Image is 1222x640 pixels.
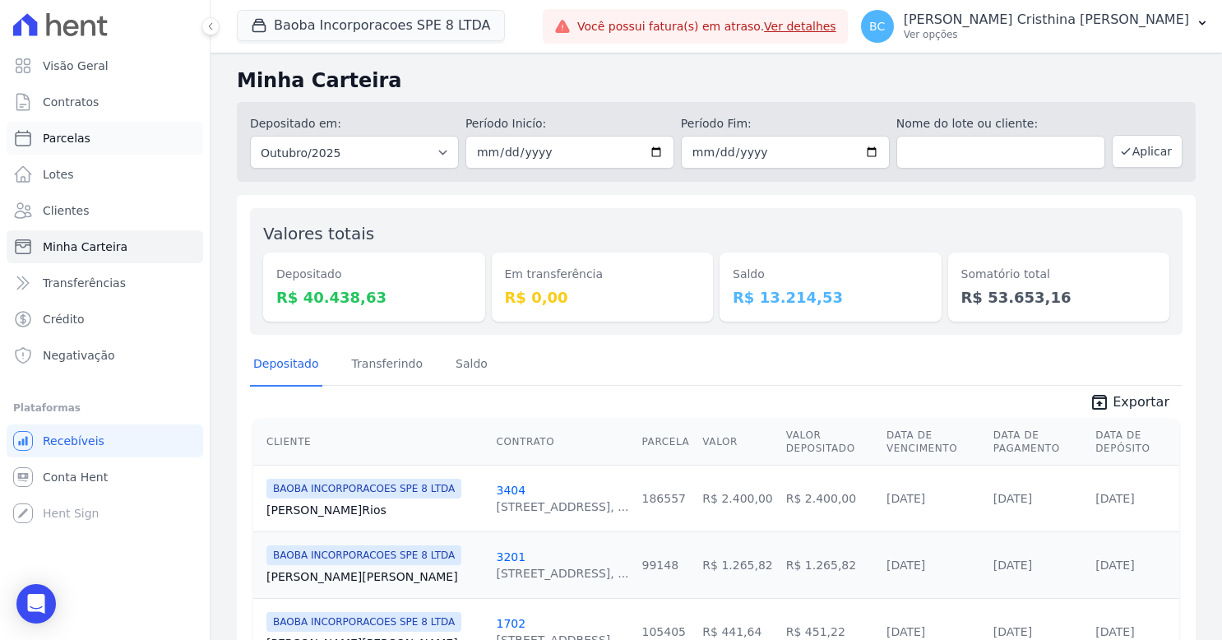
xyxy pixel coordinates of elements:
a: [PERSON_NAME][PERSON_NAME] [266,568,483,585]
button: Baoba Incorporacoes SPE 8 LTDA [237,10,505,41]
a: 99148 [642,559,679,572]
a: 3201 [496,550,525,563]
span: Transferências [43,275,126,291]
span: Lotes [43,166,74,183]
td: R$ 1.265,82 [696,531,779,598]
a: 105405 [642,625,686,638]
a: 1702 [496,617,525,630]
span: BC [869,21,885,32]
a: Crédito [7,303,203,336]
a: [PERSON_NAME]Rios [266,502,483,518]
th: Parcela [636,419,697,466]
label: Valores totais [263,224,374,243]
span: Conta Hent [43,469,108,485]
label: Período Inicío: [465,115,674,132]
div: [STREET_ADDRESS], ... [496,565,628,582]
a: Minha Carteira [7,230,203,263]
a: 186557 [642,492,686,505]
a: Visão Geral [7,49,203,82]
span: BAOBA INCORPORACOES SPE 8 LTDA [266,612,461,632]
span: Visão Geral [43,58,109,74]
a: Saldo [452,344,491,387]
a: Parcelas [7,122,203,155]
dt: Depositado [276,266,472,283]
th: Data de Depósito [1089,419,1179,466]
span: BAOBA INCORPORACOES SPE 8 LTDA [266,545,461,565]
span: BAOBA INCORPORACOES SPE 8 LTDA [266,479,461,499]
a: Recebíveis [7,424,203,457]
a: [DATE] [1095,559,1134,572]
a: Contratos [7,86,203,118]
td: R$ 1.265,82 [780,531,880,598]
th: Data de Pagamento [987,419,1090,466]
dd: R$ 53.653,16 [961,286,1157,308]
label: Período Fim: [681,115,890,132]
button: BC [PERSON_NAME] Cristhina [PERSON_NAME] Ver opções [848,3,1222,49]
a: Transferências [7,267,203,299]
div: [STREET_ADDRESS], ... [496,499,628,515]
th: Contrato [489,419,635,466]
a: [DATE] [886,559,925,572]
th: Valor [696,419,779,466]
a: Clientes [7,194,203,227]
dt: Somatório total [961,266,1157,283]
p: Ver opções [904,28,1189,41]
a: 3404 [496,484,525,497]
a: [DATE] [993,559,1032,572]
i: unarchive [1090,392,1109,412]
a: [DATE] [1095,492,1134,505]
a: Conta Hent [7,461,203,494]
span: Parcelas [43,130,90,146]
a: [DATE] [886,492,925,505]
th: Valor Depositado [780,419,880,466]
a: [DATE] [1095,625,1134,638]
td: R$ 2.400,00 [780,465,880,531]
div: Open Intercom Messenger [16,584,56,624]
a: Lotes [7,158,203,191]
dd: R$ 40.438,63 [276,286,472,308]
td: R$ 2.400,00 [696,465,779,531]
dd: R$ 0,00 [505,286,701,308]
a: Transferindo [349,344,427,387]
span: Crédito [43,311,85,327]
span: Exportar [1113,392,1169,412]
dt: Em transferência [505,266,701,283]
a: Depositado [250,344,322,387]
div: Plataformas [13,398,197,418]
span: Minha Carteira [43,239,127,255]
h2: Minha Carteira [237,66,1196,95]
label: Depositado em: [250,117,341,130]
span: Recebíveis [43,433,104,449]
a: Ver detalhes [764,20,836,33]
span: Clientes [43,202,89,219]
th: Data de Vencimento [880,419,987,466]
dt: Saldo [733,266,928,283]
span: Negativação [43,347,115,364]
span: Contratos [43,94,99,110]
a: unarchive Exportar [1076,392,1183,415]
p: [PERSON_NAME] Cristhina [PERSON_NAME] [904,12,1189,28]
a: [DATE] [993,492,1032,505]
a: Negativação [7,339,203,372]
span: Você possui fatura(s) em atraso. [577,18,836,35]
button: Aplicar [1112,135,1183,168]
th: Cliente [253,419,489,466]
dd: R$ 13.214,53 [733,286,928,308]
a: [DATE] [993,625,1032,638]
a: [DATE] [886,625,925,638]
label: Nome do lote ou cliente: [896,115,1105,132]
